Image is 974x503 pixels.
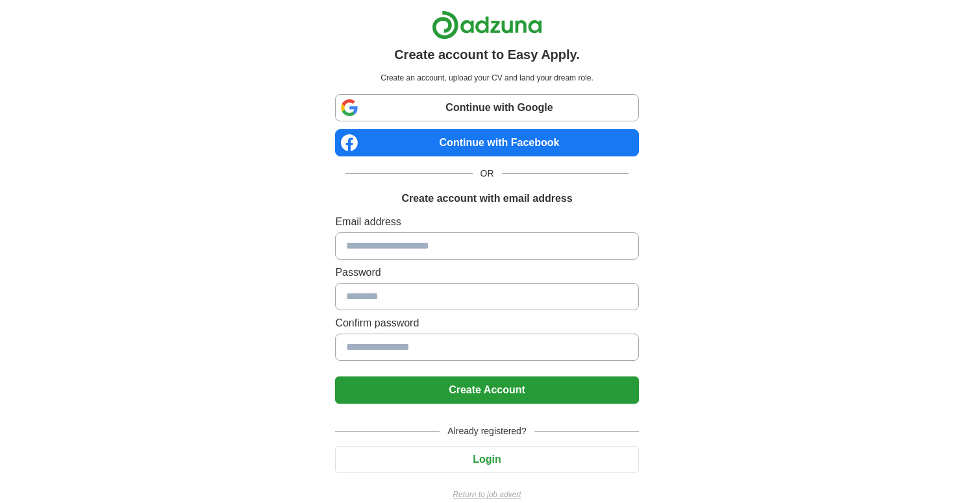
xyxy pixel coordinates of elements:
[335,214,638,230] label: Email address
[335,376,638,404] button: Create Account
[335,94,638,121] a: Continue with Google
[338,72,636,84] p: Create an account, upload your CV and land your dream role.
[335,129,638,156] a: Continue with Facebook
[335,265,638,280] label: Password
[432,10,542,40] img: Adzuna logo
[335,454,638,465] a: Login
[401,191,572,206] h1: Create account with email address
[440,424,534,438] span: Already registered?
[335,489,638,500] a: Return to job advert
[335,315,638,331] label: Confirm password
[335,446,638,473] button: Login
[394,45,580,64] h1: Create account to Easy Apply.
[473,167,502,180] span: OR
